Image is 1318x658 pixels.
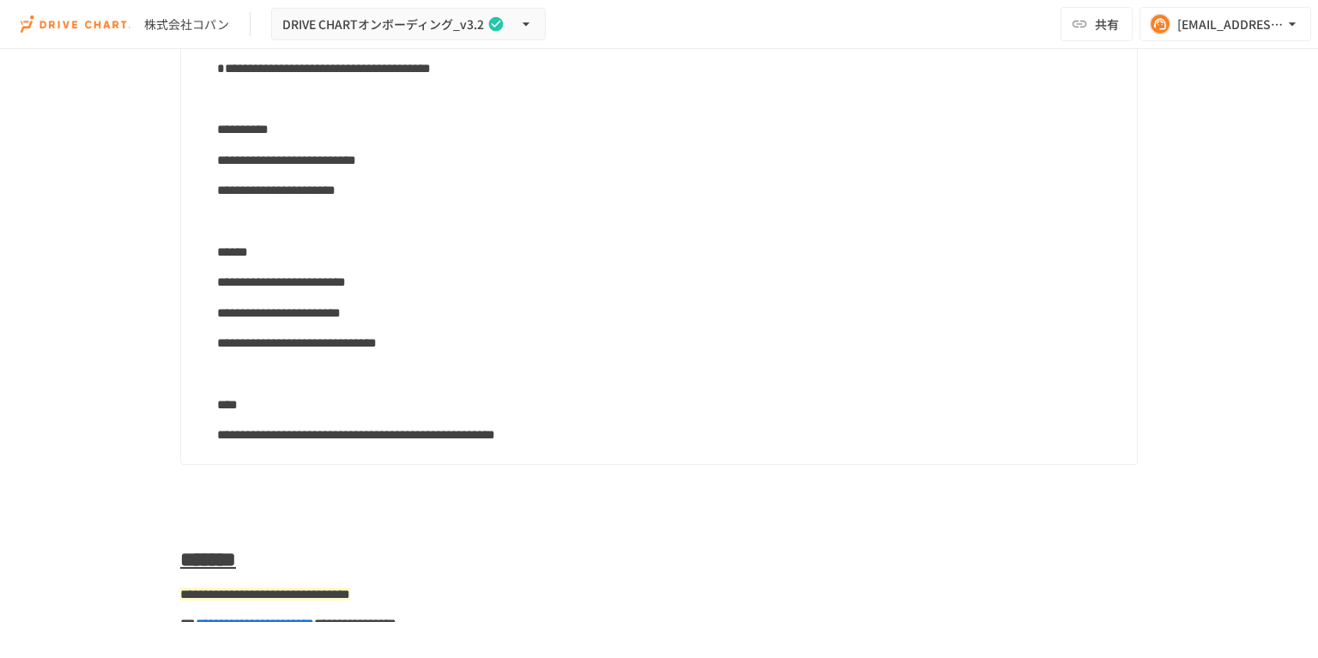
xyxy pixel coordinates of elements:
[282,14,484,35] span: DRIVE CHARTオンボーディング_v3.2
[1095,15,1119,33] span: 共有
[144,15,229,33] div: 株式会社コパン
[1061,7,1133,41] button: 共有
[21,10,130,38] img: i9VDDS9JuLRLX3JIUyK59LcYp6Y9cayLPHs4hOxMB9W
[1177,14,1284,35] div: [EMAIL_ADDRESS][DOMAIN_NAME]
[1140,7,1311,41] button: [EMAIL_ADDRESS][DOMAIN_NAME]
[271,8,546,41] button: DRIVE CHARTオンボーディング_v3.2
